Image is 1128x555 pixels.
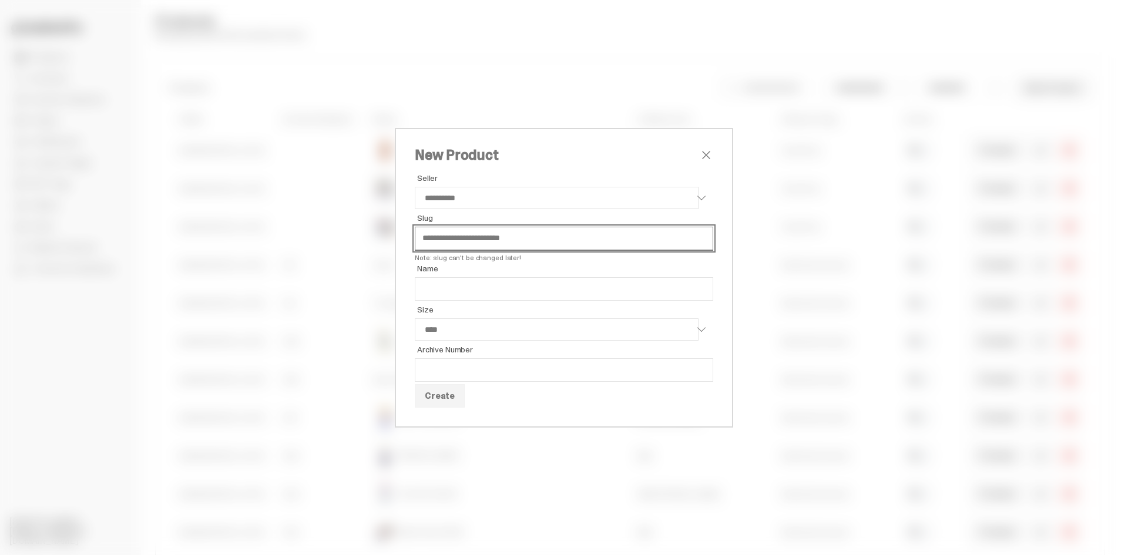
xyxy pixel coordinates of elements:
[415,227,713,250] input: Slug
[417,264,713,273] span: Name
[417,214,713,222] span: Slug
[415,318,699,341] select: Size
[417,345,713,354] span: Archive Number
[417,174,713,182] span: Seller
[415,253,521,263] span: Note: slug can't be changed later!
[417,305,713,314] span: Size
[699,148,713,162] button: close
[415,384,465,408] button: Create
[415,358,713,382] input: Archive Number
[415,277,713,301] input: Name
[415,187,699,209] select: Seller
[415,148,699,162] h2: New Product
